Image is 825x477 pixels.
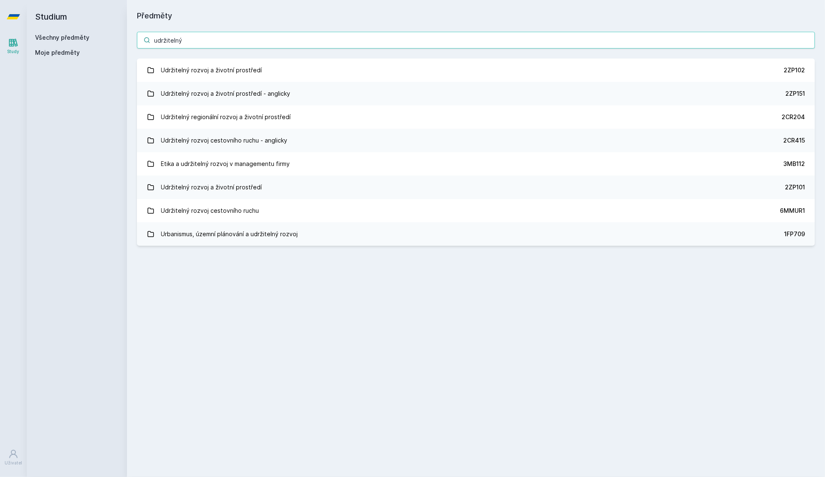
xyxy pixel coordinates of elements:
span: Moje předměty [35,48,80,57]
a: Udržitelný rozvoj cestovního ruchu - anglicky 2CR415 [137,129,815,152]
div: Udržitelný rozvoj a životní prostředí - anglicky [161,85,291,102]
a: Udržitelný rozvoj a životní prostředí - anglicky 2ZP151 [137,82,815,105]
div: Urbanismus, územní plánování a udržitelný rozvoj [161,226,298,242]
div: Udržitelný rozvoj cestovního ruchu - anglicky [161,132,288,149]
div: Etika a udržitelný rozvoj v managementu firmy [161,156,290,172]
div: 2ZP151 [785,89,805,98]
div: Uživatel [5,460,22,466]
a: Udržitelný regionální rozvoj a životní prostředí 2CR204 [137,105,815,129]
a: Udržitelný rozvoj a životní prostředí 2ZP101 [137,176,815,199]
div: 2ZP101 [785,183,805,191]
h1: Předměty [137,10,815,22]
a: Udržitelný rozvoj cestovního ruchu 6MMUR1 [137,199,815,222]
div: Study [8,48,20,55]
a: Study [2,33,25,59]
a: Udržitelný rozvoj a životní prostředí 2ZP102 [137,59,815,82]
div: Udržitelný rozvoj a životní prostředí [161,62,262,79]
a: Urbanismus, územní plánování a udržitelný rozvoj 1FP709 [137,222,815,246]
div: Udržitelný regionální rozvoj a životní prostředí [161,109,291,125]
a: Uživatel [2,445,25,470]
input: Název nebo ident předmětu… [137,32,815,48]
div: Udržitelný rozvoj cestovního ruchu [161,202,259,219]
div: 2CR204 [782,113,805,121]
div: 1FP709 [784,230,805,238]
div: 2ZP102 [784,66,805,74]
div: 6MMUR1 [780,207,805,215]
div: 2CR415 [783,136,805,145]
a: Všechny předměty [35,34,89,41]
a: Etika a udržitelný rozvoj v managementu firmy 3MB112 [137,152,815,176]
div: 3MB112 [783,160,805,168]
div: Udržitelný rozvoj a životní prostředí [161,179,262,196]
